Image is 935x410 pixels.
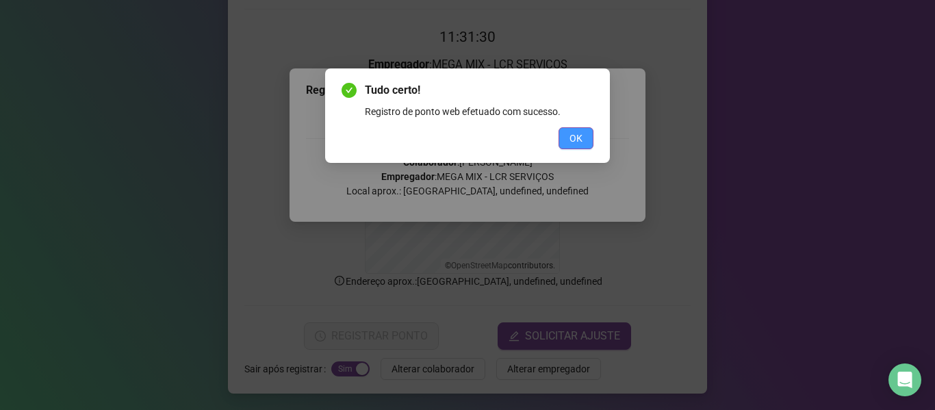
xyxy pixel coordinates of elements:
div: Registro de ponto web efetuado com sucesso. [365,104,593,119]
span: OK [569,131,582,146]
div: Open Intercom Messenger [888,363,921,396]
span: check-circle [342,83,357,98]
button: OK [559,127,593,149]
span: Tudo certo! [365,82,593,99]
